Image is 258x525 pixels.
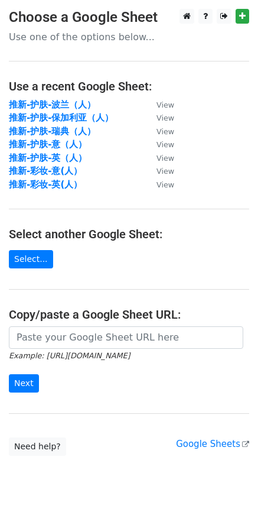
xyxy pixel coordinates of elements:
a: View [145,126,174,137]
a: View [145,112,174,123]
small: View [156,127,174,136]
a: Need help? [9,437,66,456]
a: View [145,179,174,190]
p: Use one of the options below... [9,31,249,43]
h4: Copy/paste a Google Sheet URL: [9,307,249,322]
small: View [156,101,174,109]
a: 推新-护肤-意（人） [9,139,87,150]
a: 推新-护肤-保加利亚（人） [9,112,113,123]
input: Paste your Google Sheet URL here [9,326,243,349]
a: 推新-护肤-英（人） [9,153,87,163]
h4: Use a recent Google Sheet: [9,79,249,93]
a: 推新-护肤-波兰（人） [9,99,96,110]
small: View [156,167,174,176]
a: View [145,153,174,163]
a: Google Sheets [176,439,249,449]
a: Select... [9,250,53,268]
small: View [156,180,174,189]
small: View [156,140,174,149]
a: 推新-彩妆-意(人） [9,166,82,176]
a: View [145,99,174,110]
small: View [156,114,174,122]
h4: Select another Google Sheet: [9,227,249,241]
small: Example: [URL][DOMAIN_NAME] [9,351,130,360]
a: 推新-护肤-瑞典（人） [9,126,96,137]
a: View [145,166,174,176]
h3: Choose a Google Sheet [9,9,249,26]
small: View [156,154,174,163]
input: Next [9,374,39,393]
a: 推新-彩妆-英(人） [9,179,82,190]
a: View [145,139,174,150]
